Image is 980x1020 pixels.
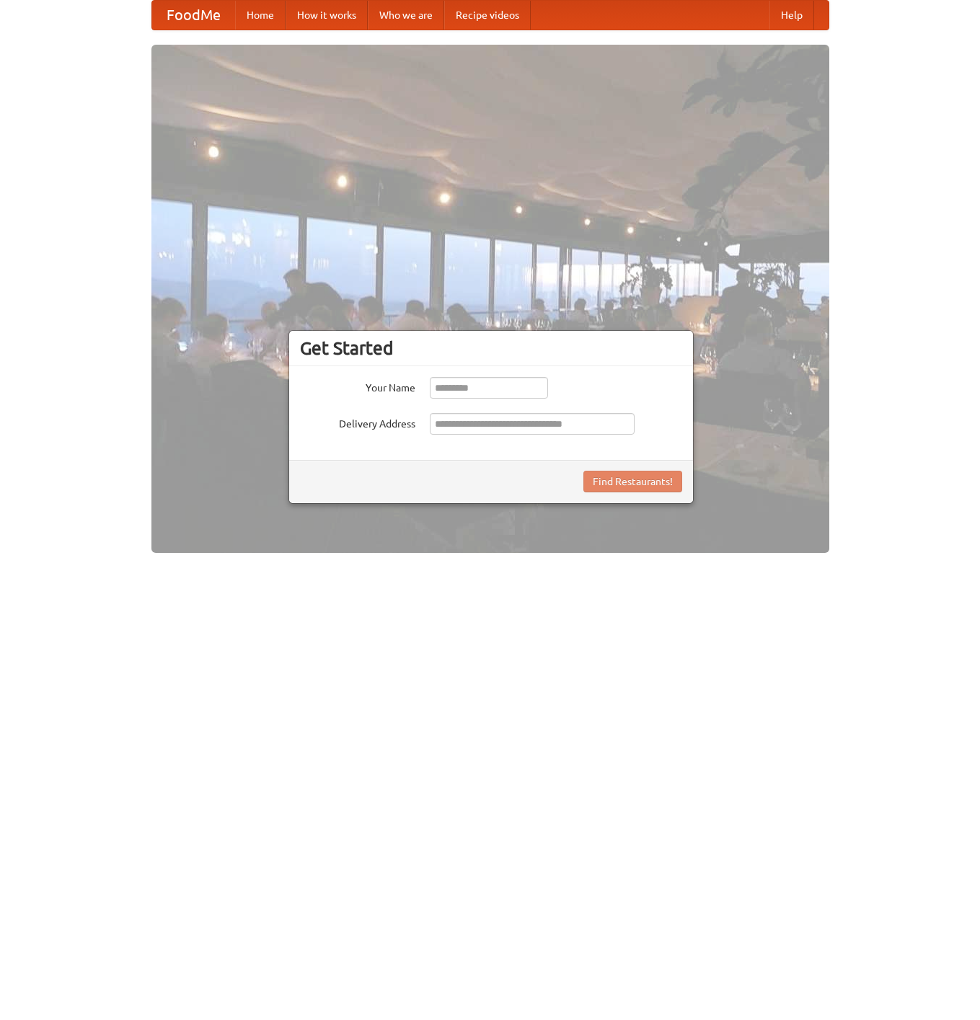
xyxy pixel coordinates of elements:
[769,1,814,30] a: Help
[300,337,682,359] h3: Get Started
[300,377,415,395] label: Your Name
[152,1,235,30] a: FoodMe
[235,1,286,30] a: Home
[286,1,368,30] a: How it works
[368,1,444,30] a: Who we are
[444,1,531,30] a: Recipe videos
[583,471,682,492] button: Find Restaurants!
[300,413,415,431] label: Delivery Address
